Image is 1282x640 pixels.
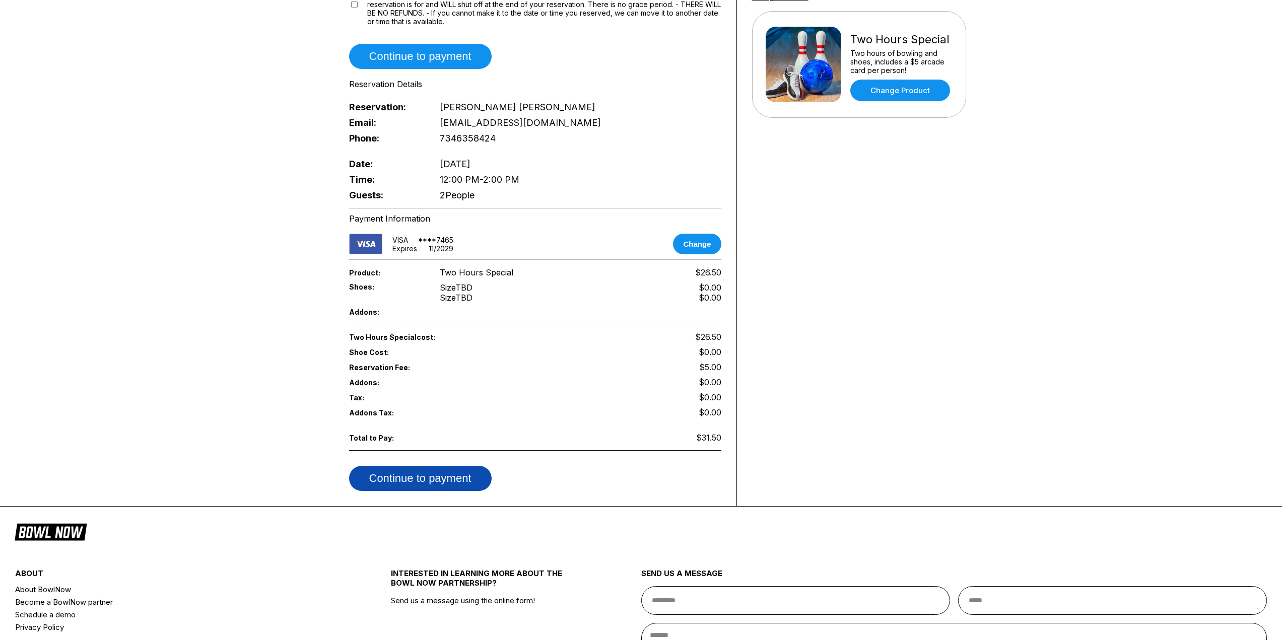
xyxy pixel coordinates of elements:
[850,80,950,101] a: Change Product
[349,102,424,112] span: Reservation:
[695,267,721,277] span: $26.50
[850,33,953,46] div: Two Hours Special
[641,568,1267,586] div: send us a message
[440,117,601,128] span: [EMAIL_ADDRESS][DOMAIN_NAME]
[699,377,721,387] span: $0.00
[349,117,424,128] span: Email:
[673,234,721,254] button: Change
[696,433,721,443] span: $31.50
[699,282,721,293] div: $0.00
[15,608,328,621] a: Schedule a demo
[349,333,535,341] span: Two Hours Special cost:
[349,79,721,89] div: Reservation Details
[699,407,721,417] span: $0.00
[440,282,473,293] div: Size TBD
[349,434,424,442] span: Total to Pay:
[695,332,721,342] span: $26.50
[349,214,721,224] div: Payment Information
[429,244,453,253] div: 11 / 2029
[391,568,579,596] div: INTERESTED IN LEARNING MORE ABOUT THE BOWL NOW PARTNERSHIP?
[349,174,424,185] span: Time:
[440,133,496,144] span: 7346358424
[766,27,841,102] img: Two Hours Special
[15,596,328,608] a: Become a BowlNow partner
[349,282,424,291] span: Shoes:
[440,293,473,303] div: Size TBD
[349,378,424,387] span: Addons:
[349,133,424,144] span: Phone:
[440,174,519,185] span: 12:00 PM - 2:00 PM
[850,49,953,75] div: Two hours of bowling and shoes, includes a $5 arcade card per person!
[349,393,424,402] span: Tax:
[349,348,424,357] span: Shoe Cost:
[349,466,492,491] button: Continue to payment
[699,347,721,357] span: $0.00
[15,621,328,633] a: Privacy Policy
[392,236,408,244] div: VISA
[349,268,424,277] span: Product:
[15,583,328,596] a: About BowlNow
[699,392,721,402] span: $0.00
[349,308,424,316] span: Addons:
[392,244,417,253] div: Expires
[440,190,475,200] span: 2 People
[440,159,470,169] span: [DATE]
[699,362,721,372] span: $5.00
[699,293,721,303] div: $0.00
[440,267,513,277] span: Two Hours Special
[15,568,328,583] div: about
[349,159,424,169] span: Date:
[440,102,595,112] span: [PERSON_NAME] [PERSON_NAME]
[349,190,424,200] span: Guests:
[349,363,535,372] span: Reservation Fee:
[349,234,382,254] img: card
[349,408,424,417] span: Addons Tax:
[349,44,492,69] button: Continue to payment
